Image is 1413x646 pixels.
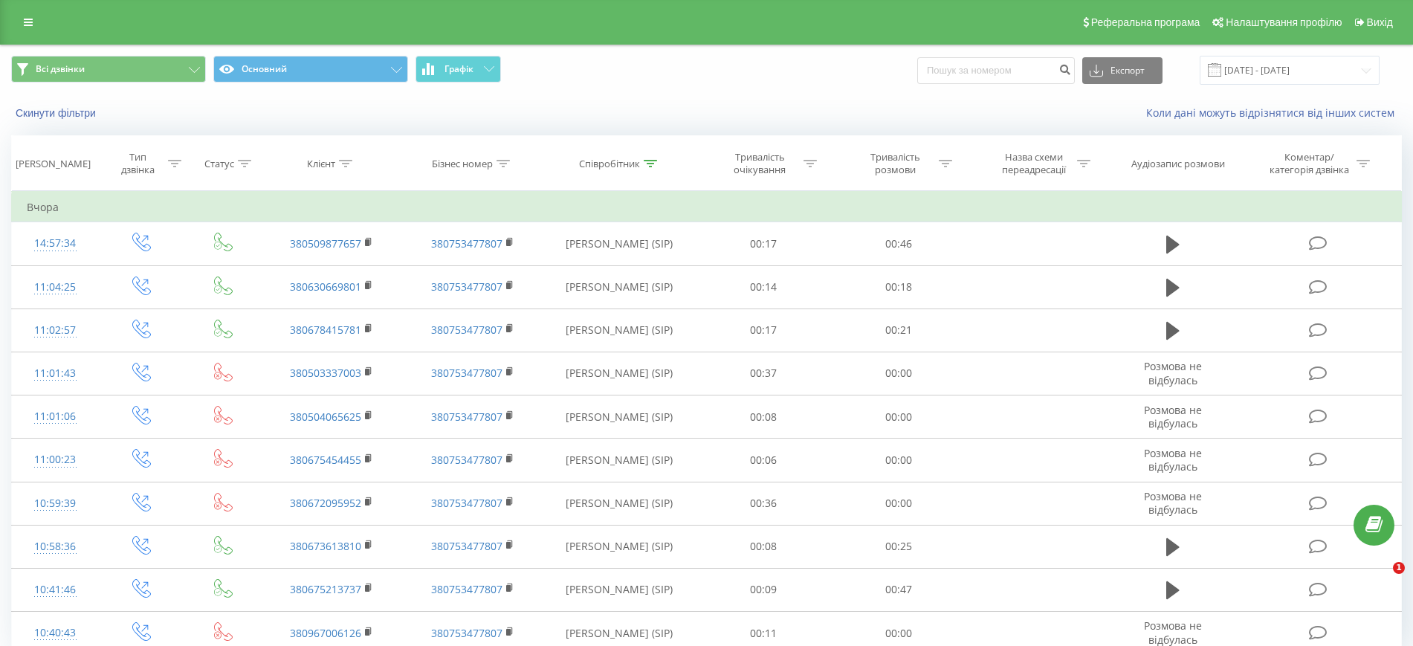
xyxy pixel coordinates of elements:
[307,158,335,170] div: Клієнт
[290,280,361,294] a: 380630669801
[27,316,83,345] div: 11:02:57
[1131,158,1225,170] div: Аудіозапис розмови
[543,439,695,482] td: [PERSON_NAME] (SIP)
[696,439,832,482] td: 00:06
[831,395,967,439] td: 00:00
[416,56,501,83] button: Графік
[831,525,967,568] td: 00:25
[696,395,832,439] td: 00:08
[12,193,1402,222] td: Вчора
[431,280,502,294] a: 380753477807
[27,532,83,561] div: 10:58:36
[994,151,1073,176] div: Назва схеми переадресації
[1144,446,1202,474] span: Розмова не відбулась
[1144,403,1202,430] span: Розмова не відбулась
[11,106,103,120] button: Скинути фільтри
[856,151,935,176] div: Тривалість розмови
[696,222,832,265] td: 00:17
[16,158,91,170] div: [PERSON_NAME]
[696,568,832,611] td: 00:09
[1144,359,1202,387] span: Розмова не відбулась
[27,359,83,388] div: 11:01:43
[290,626,361,640] a: 380967006126
[543,222,695,265] td: [PERSON_NAME] (SIP)
[831,482,967,525] td: 00:00
[543,352,695,395] td: [PERSON_NAME] (SIP)
[1362,562,1398,598] iframe: Intercom live chat
[290,582,361,596] a: 380675213737
[1367,16,1393,28] span: Вихід
[204,158,234,170] div: Статус
[1144,618,1202,646] span: Розмова не відбулась
[27,273,83,302] div: 11:04:25
[831,439,967,482] td: 00:00
[1146,106,1402,120] a: Коли дані можуть відрізнятися вiд інших систем
[27,402,83,431] div: 11:01:06
[290,453,361,467] a: 380675454455
[431,366,502,380] a: 380753477807
[290,410,361,424] a: 380504065625
[831,352,967,395] td: 00:00
[111,151,164,176] div: Тип дзвінка
[696,265,832,309] td: 00:14
[696,309,832,352] td: 00:17
[11,56,206,83] button: Всі дзвінки
[1226,16,1342,28] span: Налаштування профілю
[431,496,502,510] a: 380753477807
[213,56,408,83] button: Основний
[579,158,640,170] div: Співробітник
[290,496,361,510] a: 380672095952
[543,265,695,309] td: [PERSON_NAME] (SIP)
[432,158,493,170] div: Бізнес номер
[831,222,967,265] td: 00:46
[1266,151,1353,176] div: Коментар/категорія дзвінка
[27,575,83,604] div: 10:41:46
[431,453,502,467] a: 380753477807
[696,525,832,568] td: 00:08
[290,539,361,553] a: 380673613810
[1082,57,1163,84] button: Експорт
[290,366,361,380] a: 380503337003
[431,582,502,596] a: 380753477807
[431,410,502,424] a: 380753477807
[543,525,695,568] td: [PERSON_NAME] (SIP)
[696,482,832,525] td: 00:36
[1091,16,1200,28] span: Реферальна програма
[831,568,967,611] td: 00:47
[27,445,83,474] div: 11:00:23
[720,151,800,176] div: Тривалість очікування
[431,626,502,640] a: 380753477807
[696,352,832,395] td: 00:37
[917,57,1075,84] input: Пошук за номером
[290,236,361,251] a: 380509877657
[431,236,502,251] a: 380753477807
[543,482,695,525] td: [PERSON_NAME] (SIP)
[831,309,967,352] td: 00:21
[290,323,361,337] a: 380678415781
[1144,489,1202,517] span: Розмова не відбулась
[543,395,695,439] td: [PERSON_NAME] (SIP)
[444,64,473,74] span: Графік
[431,539,502,553] a: 380753477807
[543,568,695,611] td: [PERSON_NAME] (SIP)
[431,323,502,337] a: 380753477807
[543,309,695,352] td: [PERSON_NAME] (SIP)
[36,63,85,75] span: Всі дзвінки
[27,489,83,518] div: 10:59:39
[27,229,83,258] div: 14:57:34
[831,265,967,309] td: 00:18
[1393,562,1405,574] span: 1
